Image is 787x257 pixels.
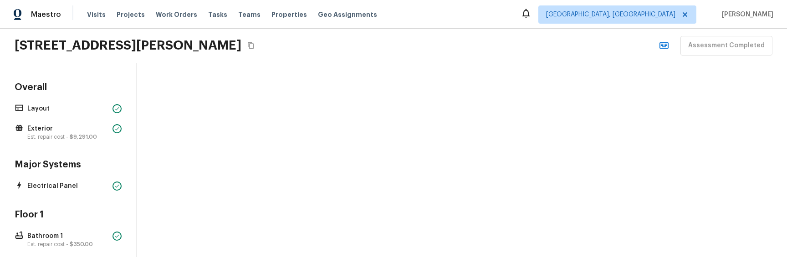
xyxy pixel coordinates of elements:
h2: [STREET_ADDRESS][PERSON_NAME] [15,37,241,54]
p: Exterior [27,124,109,133]
span: $350.00 [70,242,93,247]
h4: Major Systems [13,159,123,172]
span: Maestro [31,10,61,19]
span: [GEOGRAPHIC_DATA], [GEOGRAPHIC_DATA] [546,10,675,19]
span: Projects [117,10,145,19]
p: Bathroom 1 [27,232,109,241]
span: $9,291.00 [70,134,97,140]
p: Est. repair cost - [27,241,109,248]
p: Electrical Panel [27,181,109,191]
button: Copy Address [245,40,257,51]
h4: Floor 1 [13,209,123,222]
span: Properties [271,10,307,19]
span: Work Orders [156,10,197,19]
p: Est. repair cost - [27,133,109,141]
span: Geo Assignments [318,10,377,19]
span: Tasks [208,11,227,18]
span: [PERSON_NAME] [718,10,773,19]
p: Layout [27,104,109,113]
span: Teams [238,10,261,19]
span: Visits [87,10,106,19]
h4: Overall [13,81,123,95]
